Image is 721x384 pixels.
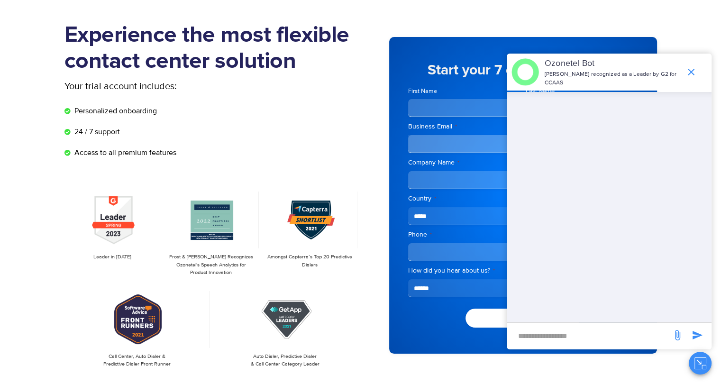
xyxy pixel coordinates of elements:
[69,253,155,261] p: Leader in [DATE]
[168,253,254,277] p: Frost & [PERSON_NAME] Recognizes Ozonetel's Speech Analytics for Product Innovation
[545,57,681,70] p: Ozonetel Bot
[72,147,176,158] span: Access to all premium features
[72,126,120,137] span: 24 / 7 support
[511,58,539,86] img: header
[689,352,712,375] button: Close chat
[511,328,667,345] div: new-msg-input
[408,194,638,203] label: Country
[688,326,707,345] span: send message
[408,87,520,96] label: First Name
[64,22,361,74] h1: Experience the most flexible contact center solution
[668,326,687,345] span: send message
[408,266,638,275] label: How did you hear about us?
[408,158,638,167] label: Company Name
[408,63,638,77] h5: Start your 7 day free trial now
[64,79,290,93] p: Your trial account includes:
[545,70,681,87] p: [PERSON_NAME] recognized as a Leader by G2 for CCAAS
[266,253,353,269] p: Amongst Capterra’s Top 20 Predictive Dialers
[69,353,205,368] p: Call Center, Auto Dialer & Predictive Dialer Front Runner
[682,63,701,82] span: end chat or minimize
[72,105,157,117] span: Personalized onboarding
[217,353,353,368] p: Auto Dialer, Predictive Dialer & Call Center Category Leader
[408,122,638,131] label: Business Email
[408,230,638,239] label: Phone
